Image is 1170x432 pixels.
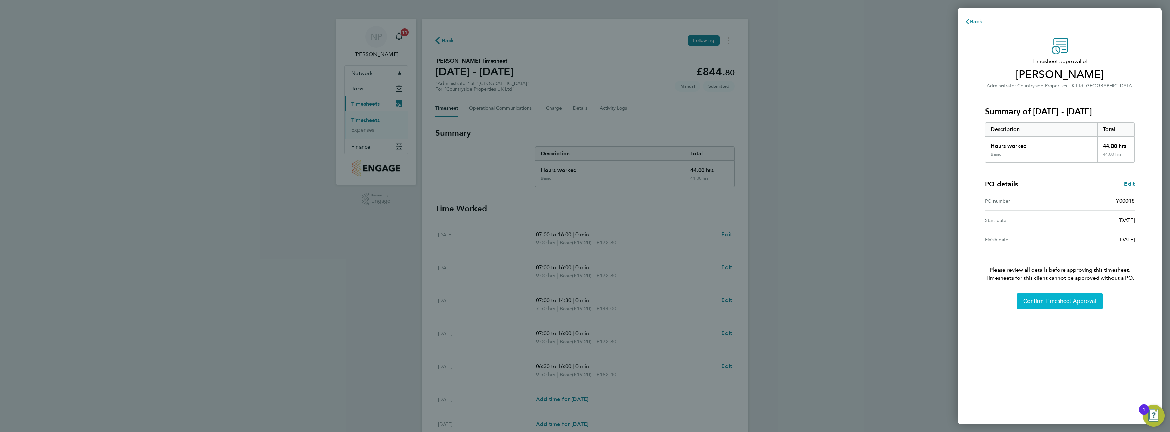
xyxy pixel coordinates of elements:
div: Summary of 22 - 28 Sep 2025 [985,122,1135,163]
span: Countryside Properties UK Ltd [1017,83,1083,89]
div: 44.00 hrs [1097,152,1135,162]
div: Basic [991,152,1001,157]
span: · [1083,83,1085,89]
div: Finish date [985,236,1060,244]
div: PO number [985,197,1060,205]
div: Hours worked [985,137,1097,152]
h3: Summary of [DATE] - [DATE] [985,106,1135,117]
span: [GEOGRAPHIC_DATA] [1085,83,1133,89]
div: [DATE] [1060,236,1135,244]
a: Edit [1124,180,1135,188]
span: Timesheet approval of [985,57,1135,65]
div: Start date [985,216,1060,224]
span: Edit [1124,180,1135,187]
span: Y00018 [1116,197,1135,204]
span: · [1016,83,1017,89]
div: Description [985,123,1097,136]
span: Timesheets for this client cannot be approved without a PO. [977,274,1143,282]
span: Administrator [987,83,1016,89]
p: Please review all details before approving this timesheet. [977,249,1143,282]
button: Back [958,15,989,29]
span: [PERSON_NAME] [985,68,1135,82]
button: Open Resource Center, 1 new notification [1143,405,1165,427]
span: Back [970,18,983,25]
div: Total [1097,123,1135,136]
span: Confirm Timesheet Approval [1023,298,1096,305]
button: Confirm Timesheet Approval [1017,293,1103,309]
h4: PO details [985,179,1018,189]
div: 1 [1142,410,1146,418]
div: 44.00 hrs [1097,137,1135,152]
div: [DATE] [1060,216,1135,224]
